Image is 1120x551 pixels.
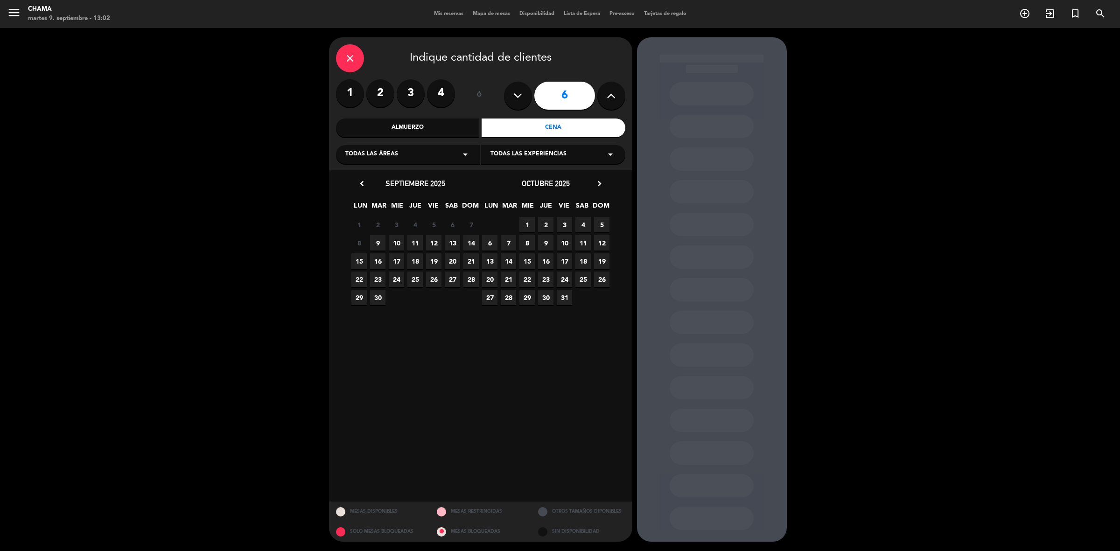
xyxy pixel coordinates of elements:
[7,6,21,23] button: menu
[519,253,535,269] span: 15
[605,149,616,160] i: arrow_drop_down
[556,200,572,216] span: VIE
[407,217,423,232] span: 4
[557,272,572,287] span: 24
[557,253,572,269] span: 17
[344,53,356,64] i: close
[594,235,609,251] span: 12
[7,6,21,20] i: menu
[522,179,570,188] span: octubre 2025
[519,272,535,287] span: 22
[575,217,591,232] span: 4
[574,200,590,216] span: SAB
[531,522,632,542] div: SIN DISPONIBILIDAD
[575,253,591,269] span: 18
[28,14,110,23] div: martes 9. septiembre - 13:02
[490,150,567,159] span: Todas las experiencias
[519,235,535,251] span: 8
[464,79,495,112] div: ó
[519,290,535,305] span: 29
[520,200,535,216] span: MIE
[426,272,441,287] span: 26
[445,253,460,269] span: 20
[444,200,459,216] span: SAB
[336,119,480,137] div: Almuerzo
[370,290,385,305] span: 30
[460,149,471,160] i: arrow_drop_down
[463,272,479,287] span: 28
[482,272,497,287] span: 20
[538,235,553,251] span: 9
[427,79,455,107] label: 4
[501,235,516,251] span: 7
[468,11,515,16] span: Mapa de mesas
[538,217,553,232] span: 2
[407,272,423,287] span: 25
[605,11,639,16] span: Pre-acceso
[407,253,423,269] span: 18
[389,272,404,287] span: 24
[351,290,367,305] span: 29
[426,235,441,251] span: 12
[357,179,367,188] i: chevron_left
[501,272,516,287] span: 21
[329,522,430,542] div: SOLO MESAS BLOQUEADAS
[462,200,477,216] span: DOM
[575,235,591,251] span: 11
[329,502,430,522] div: MESAS DISPONIBLES
[1044,8,1056,19] i: exit_to_app
[557,217,572,232] span: 3
[1095,8,1106,19] i: search
[639,11,691,16] span: Tarjetas de regalo
[501,290,516,305] span: 28
[407,235,423,251] span: 11
[482,235,497,251] span: 6
[595,179,604,188] i: chevron_right
[370,235,385,251] span: 9
[397,79,425,107] label: 3
[345,150,398,159] span: Todas las áreas
[370,253,385,269] span: 16
[483,200,499,216] span: LUN
[389,235,404,251] span: 10
[531,502,632,522] div: OTROS TAMAÑOS DIPONIBLES
[366,79,394,107] label: 2
[515,11,559,16] span: Disponibilidad
[353,200,368,216] span: LUN
[594,217,609,232] span: 5
[370,272,385,287] span: 23
[538,290,553,305] span: 30
[538,200,553,216] span: JUE
[389,217,404,232] span: 3
[575,272,591,287] span: 25
[594,272,609,287] span: 26
[593,200,608,216] span: DOM
[351,253,367,269] span: 15
[482,119,625,137] div: Cena
[502,200,517,216] span: MAR
[1070,8,1081,19] i: turned_in_not
[351,272,367,287] span: 22
[463,235,479,251] span: 14
[538,272,553,287] span: 23
[407,200,423,216] span: JUE
[482,290,497,305] span: 27
[426,217,441,232] span: 5
[389,253,404,269] span: 17
[594,253,609,269] span: 19
[445,217,460,232] span: 6
[559,11,605,16] span: Lista de Espera
[426,200,441,216] span: VIE
[463,253,479,269] span: 21
[371,200,386,216] span: MAR
[28,5,110,14] div: CHAMA
[519,217,535,232] span: 1
[370,217,385,232] span: 2
[336,44,625,72] div: Indique cantidad de clientes
[430,522,531,542] div: MESAS BLOQUEADAS
[445,235,460,251] span: 13
[385,179,445,188] span: septiembre 2025
[557,235,572,251] span: 10
[426,253,441,269] span: 19
[429,11,468,16] span: Mis reservas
